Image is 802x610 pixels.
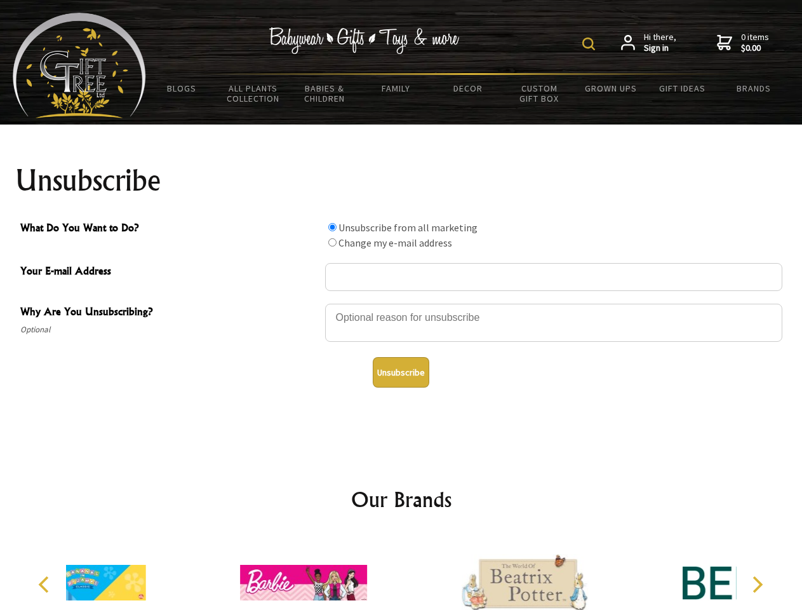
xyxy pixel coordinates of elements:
[218,75,290,112] a: All Plants Collection
[338,221,478,234] label: Unsubscribe from all marketing
[289,75,361,112] a: Babies & Children
[741,43,769,54] strong: $0.00
[20,304,319,322] span: Why Are You Unsubscribing?
[432,75,504,102] a: Decor
[717,32,769,54] a: 0 items$0.00
[20,322,319,337] span: Optional
[361,75,432,102] a: Family
[504,75,575,112] a: Custom Gift Box
[325,304,782,342] textarea: Why Are You Unsubscribing?
[644,43,676,54] strong: Sign in
[325,263,782,291] input: Your E-mail Address
[328,223,337,231] input: What Do You Want to Do?
[582,37,595,50] img: product search
[20,263,319,281] span: Your E-mail Address
[328,238,337,247] input: What Do You Want to Do?
[146,75,218,102] a: BLOGS
[269,27,460,54] img: Babywear - Gifts - Toys & more
[718,75,790,102] a: Brands
[575,75,646,102] a: Grown Ups
[20,220,319,238] span: What Do You Want to Do?
[32,571,60,599] button: Previous
[13,13,146,118] img: Babyware - Gifts - Toys and more...
[621,32,676,54] a: Hi there,Sign in
[644,32,676,54] span: Hi there,
[743,571,771,599] button: Next
[646,75,718,102] a: Gift Ideas
[741,31,769,54] span: 0 items
[373,357,429,388] button: Unsubscribe
[15,165,787,196] h1: Unsubscribe
[338,236,452,249] label: Change my e-mail address
[25,484,777,515] h2: Our Brands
